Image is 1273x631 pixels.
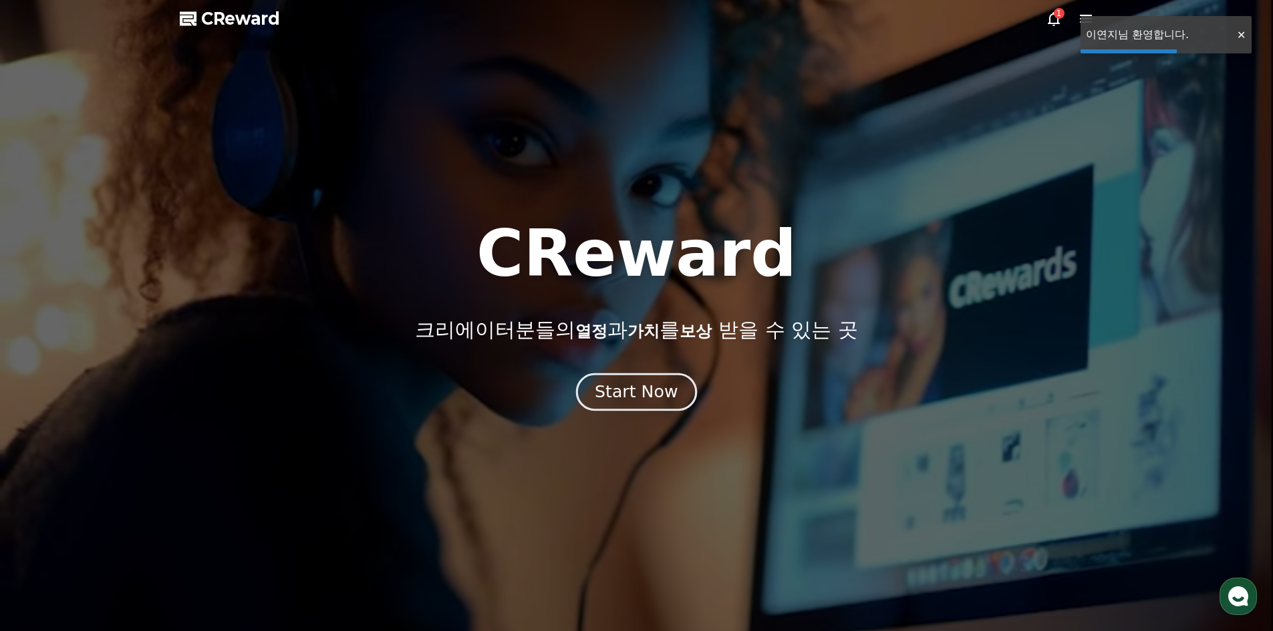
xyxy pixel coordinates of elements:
a: 설정 [172,423,257,457]
span: CReward [201,8,280,29]
span: 가치 [627,322,660,341]
a: 대화 [88,423,172,457]
a: Start Now [579,387,694,400]
a: 1 [1046,11,1062,27]
p: 크리에이터분들의 과 를 받을 수 있는 곳 [415,318,857,342]
h1: CReward [476,222,797,286]
div: Start Now [595,381,678,403]
span: 보상 [680,322,712,341]
button: Start Now [576,373,697,411]
div: 1 [1054,8,1065,19]
span: 열정 [575,322,607,341]
span: 홈 [42,443,50,454]
a: CReward [180,8,280,29]
span: 설정 [206,443,223,454]
a: 홈 [4,423,88,457]
span: 대화 [122,444,138,455]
